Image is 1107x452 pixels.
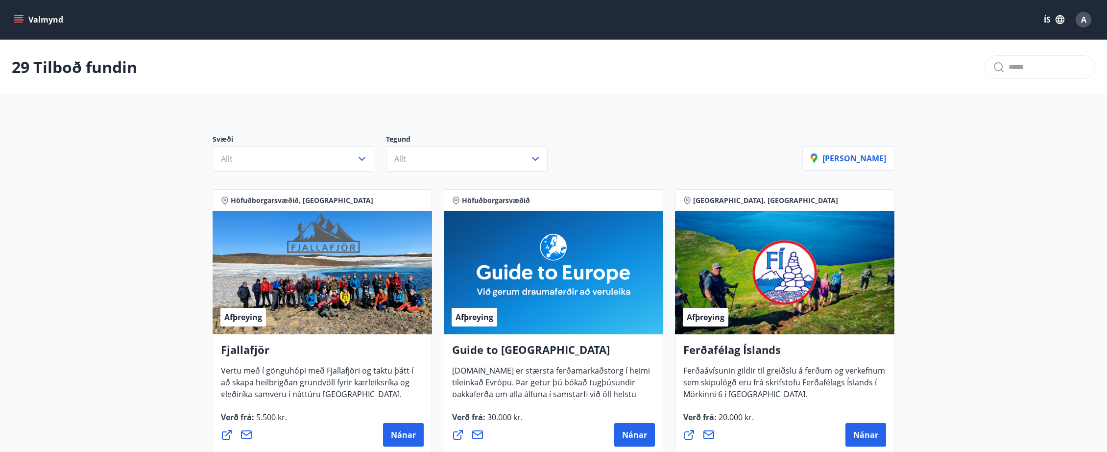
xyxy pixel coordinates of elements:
span: 30.000 kr. [485,412,523,423]
button: Nánar [383,423,424,447]
p: Tegund [386,134,559,146]
span: 5.500 kr. [254,412,287,423]
span: [GEOGRAPHIC_DATA], [GEOGRAPHIC_DATA] [693,196,838,205]
p: 29 Tilboð fundin [12,56,137,78]
button: A [1072,8,1095,31]
span: Höfuðborgarsvæðið, [GEOGRAPHIC_DATA] [231,196,373,205]
span: Allt [221,153,233,164]
button: Nánar [845,423,886,447]
span: 20.000 kr. [717,412,754,423]
button: ÍS [1038,11,1070,28]
p: [PERSON_NAME] [811,153,886,164]
button: Allt [213,146,374,172]
button: Allt [386,146,548,172]
span: Ferðaávísunin gildir til greiðslu á ferðum og verkefnum sem skipulögð eru frá skrifstofu Ferðafél... [683,365,885,407]
span: Nánar [622,429,647,440]
span: Verð frá : [221,412,287,430]
span: Afþreying [456,312,493,323]
button: [PERSON_NAME] [802,146,894,171]
p: Svæði [213,134,386,146]
span: Afþreying [224,312,262,323]
span: Nánar [853,429,878,440]
h4: Ferðafélag Íslands [683,342,886,365]
span: A [1081,14,1086,25]
span: Verð frá : [683,412,754,430]
button: Nánar [614,423,655,447]
span: Nánar [391,429,416,440]
span: Vertu með í gönguhópi með Fjallafjöri og taktu þátt í að skapa heilbrigðan grundvöll fyrir kærlei... [221,365,413,407]
h4: Guide to [GEOGRAPHIC_DATA] [452,342,655,365]
button: menu [12,11,67,28]
h4: Fjallafjör [221,342,424,365]
span: Afþreying [687,312,724,323]
span: Höfuðborgarsvæðið [462,196,530,205]
span: Verð frá : [452,412,523,430]
span: [DOMAIN_NAME] er stærsta ferðamarkaðstorg í heimi tileinkað Evrópu. Þar getur þú bókað tugþúsundi... [452,365,650,431]
span: Allt [394,153,406,164]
